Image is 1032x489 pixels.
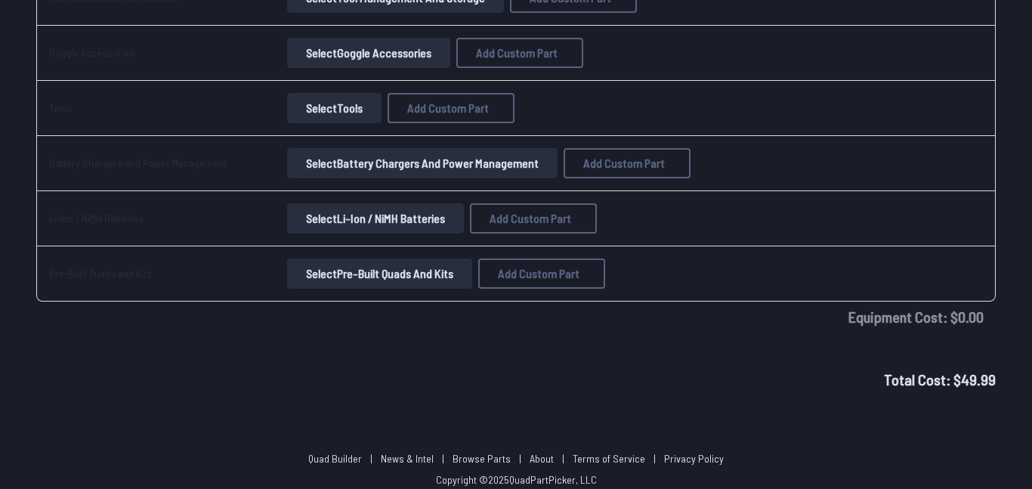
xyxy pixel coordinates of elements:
a: News & Intel [381,452,434,465]
span: Add Custom Part [583,157,665,169]
a: SelectGoggle Accessories [284,38,453,68]
a: Tools [49,101,72,114]
a: Privacy Policy [664,452,724,465]
a: Browse Parts [453,452,511,465]
a: SelectPre-Built Quads and Kits [284,258,475,289]
button: SelectLi-Ion / NiMH Batteries [287,203,464,234]
span: Add Custom Part [498,268,579,280]
td: Equipment Cost: $ 0.00 [36,302,996,332]
a: Goggle Accessories [49,46,134,59]
a: SelectTools [284,93,385,123]
a: Terms of Service [573,452,645,465]
a: Pre-Built Quads and Kits [49,267,152,280]
span: Add Custom Part [476,47,558,59]
button: Add Custom Part [388,93,514,123]
button: SelectTools [287,93,382,123]
a: SelectBattery Chargers and Power Management [284,148,561,178]
button: Add Custom Part [478,258,605,289]
p: | | | | | [302,451,730,466]
button: Add Custom Part [564,148,691,178]
p: Copyright © 2025 QuadPartPicker, LLC [436,472,597,487]
a: SelectLi-Ion / NiMH Batteries [284,203,467,234]
a: Quad Builder [308,452,362,465]
a: Li-Ion / NiMH Batteries [49,212,144,224]
button: Add Custom Part [456,38,583,68]
a: Battery Chargers and Power Management [49,156,227,169]
button: SelectPre-Built Quads and Kits [287,258,472,289]
button: SelectBattery Chargers and Power Management [287,148,558,178]
span: Add Custom Part [407,102,489,114]
button: Add Custom Part [470,203,597,234]
a: About [530,452,554,465]
span: Total Cost: $ 49.99 [884,370,996,388]
button: SelectGoggle Accessories [287,38,450,68]
span: Add Custom Part [490,212,571,224]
